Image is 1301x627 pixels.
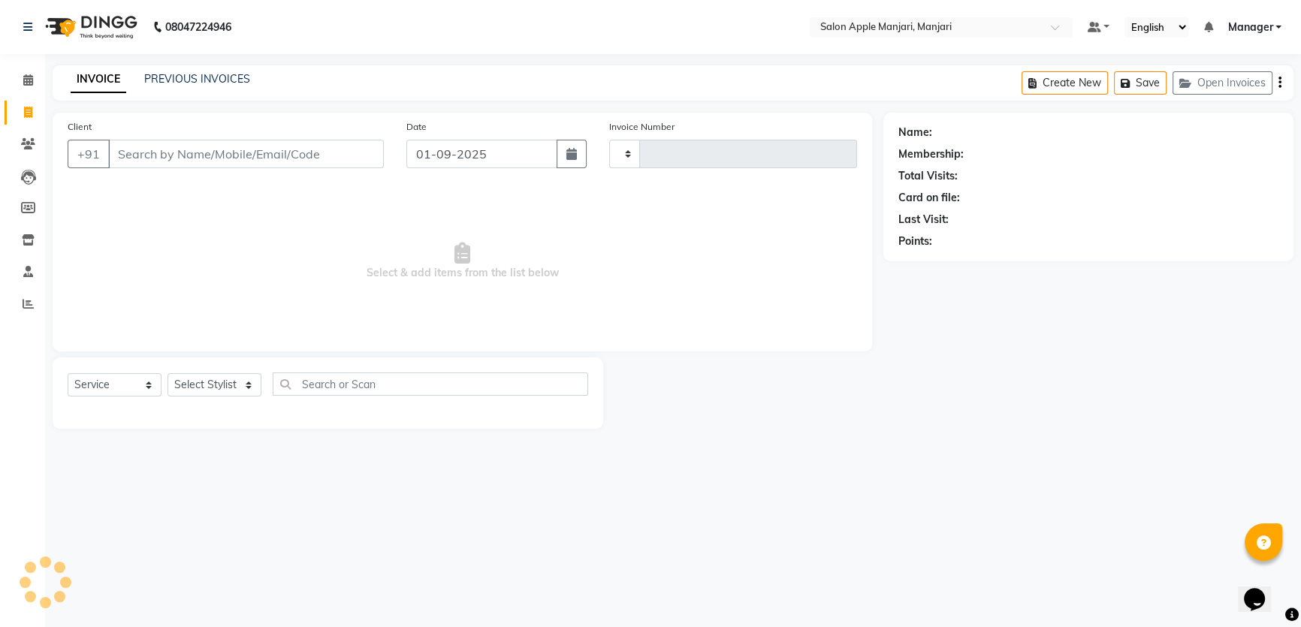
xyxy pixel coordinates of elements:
button: Save [1114,71,1167,95]
button: Open Invoices [1173,71,1272,95]
span: Select & add items from the list below [68,186,857,336]
img: logo [38,6,141,48]
a: PREVIOUS INVOICES [144,72,250,86]
div: Total Visits: [898,168,958,184]
label: Invoice Number [609,120,675,134]
iframe: chat widget [1238,567,1286,612]
div: Name: [898,125,932,140]
input: Search or Scan [273,372,588,396]
span: Manager [1227,20,1272,35]
button: Create New [1022,71,1108,95]
label: Client [68,120,92,134]
div: Card on file: [898,190,960,206]
label: Date [406,120,427,134]
input: Search by Name/Mobile/Email/Code [108,140,384,168]
div: Points: [898,234,932,249]
div: Last Visit: [898,212,949,228]
a: INVOICE [71,66,126,93]
b: 08047224946 [165,6,231,48]
div: Membership: [898,146,964,162]
button: +91 [68,140,110,168]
